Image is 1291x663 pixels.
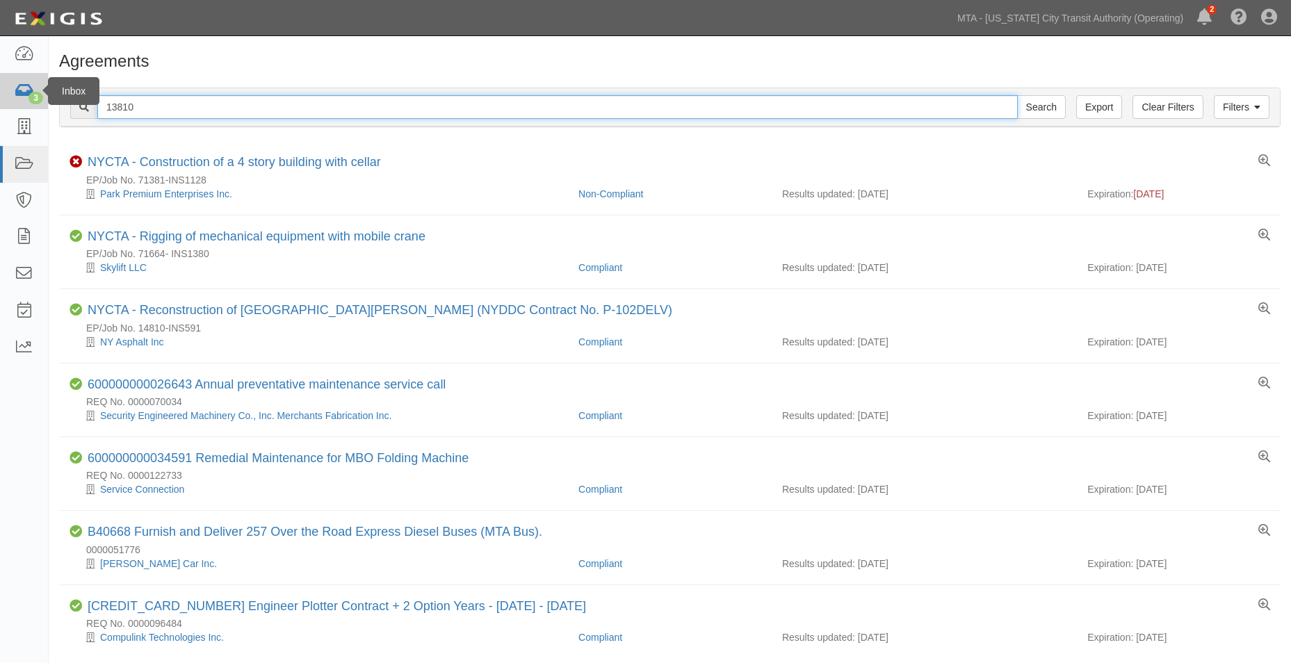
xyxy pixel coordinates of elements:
[578,410,622,421] a: Compliant
[782,261,1066,275] div: Results updated: [DATE]
[70,630,568,644] div: Compulink Technologies Inc.
[88,303,672,317] a: NYCTA - Reconstruction of [GEOGRAPHIC_DATA][PERSON_NAME] (NYDDC Contract No. P-102DELV)
[70,230,82,243] i: Compliant
[88,525,542,540] div: B40668 Furnish and Deliver 257 Over the Road Express Diesel Buses (MTA Bus).
[88,377,446,393] div: 600000000026643 Annual preventative maintenance service call
[1017,95,1066,119] input: Search
[88,451,469,465] a: 600000000034591 Remedial Maintenance for MBO Folding Machine
[88,599,586,613] a: [CREDIT_CARD_NUMBER] Engineer Plotter Contract + 2 Option Years - [DATE] - [DATE]
[70,557,568,571] div: Prevost Car Inc.
[1087,482,1270,496] div: Expiration: [DATE]
[100,558,217,569] a: [PERSON_NAME] Car Inc.
[88,377,446,391] a: 600000000026643 Annual preventative maintenance service call
[782,482,1066,496] div: Results updated: [DATE]
[782,557,1066,571] div: Results updated: [DATE]
[782,630,1066,644] div: Results updated: [DATE]
[100,410,391,421] a: Security Engineered Machinery Co., Inc. Merchants Fabrication Inc.
[100,262,147,273] a: Skylift LLC
[59,52,1281,70] h1: Agreements
[1076,95,1122,119] a: Export
[1258,229,1270,242] a: View results summary
[1258,303,1270,316] a: View results summary
[70,335,568,349] div: NY Asphalt Inc
[578,484,622,495] a: Compliant
[100,484,184,495] a: Service Connection
[70,247,1281,261] div: EP/Job No. 71664- INS1380
[578,262,622,273] a: Compliant
[1258,377,1270,390] a: View results summary
[1087,335,1270,349] div: Expiration: [DATE]
[782,187,1066,201] div: Results updated: [DATE]
[100,188,232,199] a: Park Premium Enterprises Inc.
[70,468,1281,482] div: REQ No. 0000122733
[1258,599,1270,612] a: View results summary
[10,6,106,31] img: Logo
[1214,95,1269,119] a: Filters
[70,600,82,612] i: Compliant
[70,409,568,423] div: Security Engineered Machinery Co., Inc. Merchants Fabrication Inc.
[1087,557,1270,571] div: Expiration: [DATE]
[88,525,542,539] a: B40668 Furnish and Deliver 257 Over the Road Express Diesel Buses (MTA Bus).
[578,558,622,569] a: Compliant
[97,95,1018,119] input: Search
[782,409,1066,423] div: Results updated: [DATE]
[1231,10,1247,26] i: Help Center - Complianz
[88,229,425,245] div: NYCTA - Rigging of mechanical equipment with mobile crane
[1087,187,1270,201] div: Expiration:
[70,378,82,391] i: Compliant
[1258,451,1270,464] a: View results summary
[100,632,224,643] a: Compulink Technologies Inc.
[1258,525,1270,537] a: View results summary
[782,335,1066,349] div: Results updated: [DATE]
[70,543,1281,557] div: 0000051776
[100,336,164,347] a: NY Asphalt Inc
[1087,409,1270,423] div: Expiration: [DATE]
[578,336,622,347] a: Compliant
[70,482,568,496] div: Service Connection
[70,616,1281,630] div: REQ No. 0000096484
[70,525,82,538] i: Compliant
[70,156,82,168] i: Non-Compliant
[1087,261,1270,275] div: Expiration: [DATE]
[1132,95,1203,119] a: Clear Filters
[70,395,1281,409] div: REQ No. 0000070034
[578,188,643,199] a: Non-Compliant
[950,4,1190,32] a: MTA - [US_STATE] City Transit Authority (Operating)
[70,304,82,316] i: Compliant
[88,155,381,170] div: NYCTA - Construction of a 4 story building with cellar
[70,173,1281,187] div: EP/Job No. 71381-INS1128
[70,321,1281,335] div: EP/Job No. 14810-INS591
[70,452,82,464] i: Compliant
[578,632,622,643] a: Compliant
[88,229,425,243] a: NYCTA - Rigging of mechanical equipment with mobile crane
[88,303,672,318] div: NYCTA - Reconstruction of Del Valle Square (NYDDC Contract No. P-102DELV)
[88,451,469,466] div: 600000000034591 Remedial Maintenance for MBO Folding Machine
[1087,630,1270,644] div: Expiration: [DATE]
[88,155,381,169] a: NYCTA - Construction of a 4 story building with cellar
[29,92,43,104] div: 3
[1133,188,1164,199] span: [DATE]
[1258,155,1270,167] a: View results summary
[88,599,586,614] div: 600000000031256 Engineer Plotter Contract + 2 Option Years - February 1st, 2023 - January 31, 2028
[48,77,99,105] div: Inbox
[70,261,568,275] div: Skylift LLC
[70,187,568,201] div: Park Premium Enterprises Inc.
